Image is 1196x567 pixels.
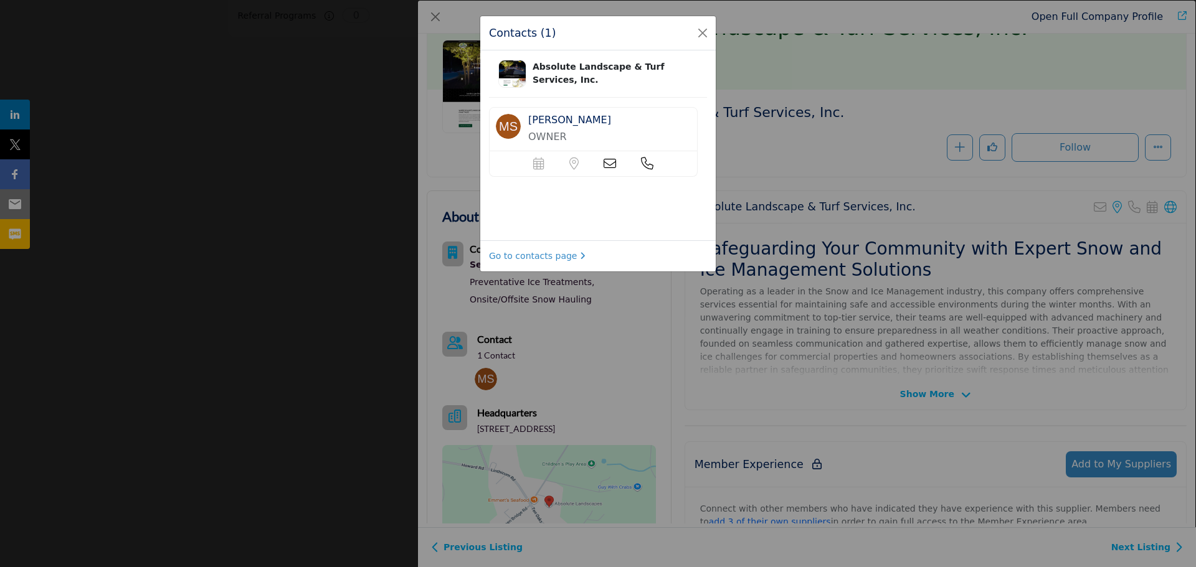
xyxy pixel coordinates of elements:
a: Go to contacts page [489,250,586,263]
img: Logo [499,60,526,87]
img: Matt Sabine [496,114,521,139]
button: Close [694,24,711,42]
span: [PERSON_NAME] [528,114,611,126]
strong: Absolute Landscape & Turf Services, Inc. [533,60,698,87]
p: OWNER [528,129,691,144]
h1: Contacts (1) [489,25,556,41]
